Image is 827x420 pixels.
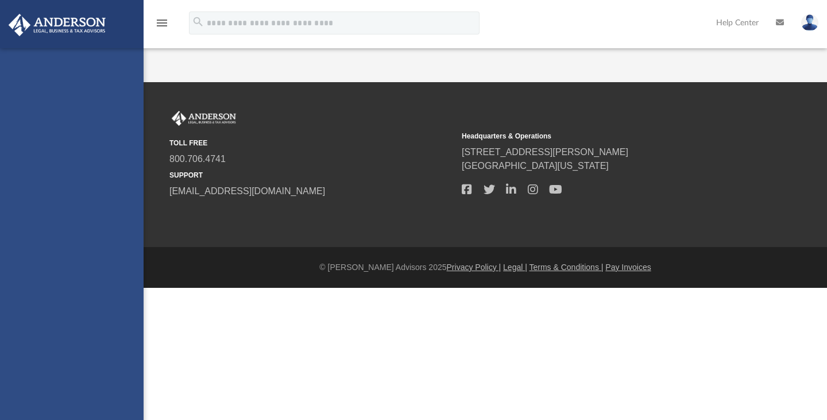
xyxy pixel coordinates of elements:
a: 800.706.4741 [169,154,226,164]
a: Pay Invoices [605,263,651,272]
i: search [192,16,204,28]
a: [GEOGRAPHIC_DATA][US_STATE] [462,161,609,171]
a: Legal | [503,263,527,272]
img: Anderson Advisors Platinum Portal [169,111,238,126]
small: SUPPORT [169,170,454,180]
small: TOLL FREE [169,138,454,148]
a: menu [155,22,169,30]
a: [EMAIL_ADDRESS][DOMAIN_NAME] [169,186,325,196]
a: [STREET_ADDRESS][PERSON_NAME] [462,147,628,157]
a: Privacy Policy | [447,263,501,272]
a: Terms & Conditions | [530,263,604,272]
small: Headquarters & Operations [462,131,746,141]
img: User Pic [801,14,818,31]
i: menu [155,16,169,30]
div: © [PERSON_NAME] Advisors 2025 [144,261,827,273]
img: Anderson Advisors Platinum Portal [5,14,109,36]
